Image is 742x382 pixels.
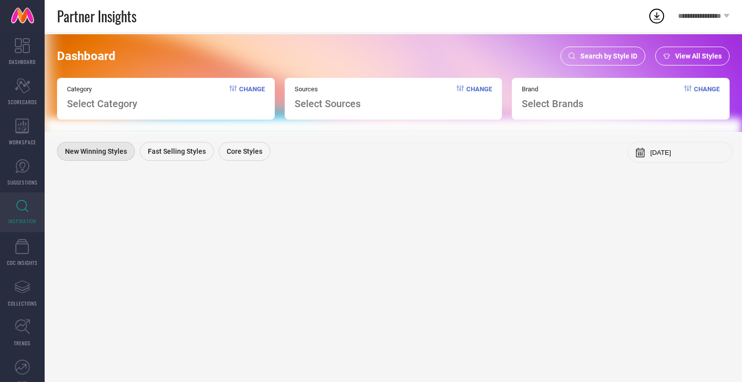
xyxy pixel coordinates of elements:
span: Change [694,85,720,110]
span: Select Category [67,98,137,110]
span: Select Sources [295,98,361,110]
input: Select month [650,149,725,156]
span: WORKSPACE [9,138,36,146]
span: Category [67,85,137,93]
span: Change [239,85,265,110]
div: Open download list [648,7,666,25]
span: New Winning Styles [65,147,127,155]
span: Dashboard [57,49,116,63]
span: Fast Selling Styles [148,147,206,155]
span: COLLECTIONS [8,300,37,307]
span: Partner Insights [57,6,136,26]
span: Core Styles [227,147,262,155]
span: View All Styles [675,52,722,60]
span: SUGGESTIONS [7,179,38,186]
span: Brand [522,85,583,93]
span: DASHBOARD [9,58,36,65]
span: Select Brands [522,98,583,110]
span: CDC INSIGHTS [7,259,38,266]
span: Change [466,85,492,110]
span: INSPIRATION [8,217,36,225]
span: TRENDS [14,339,31,347]
span: SCORECARDS [8,98,37,106]
span: Sources [295,85,361,93]
span: Search by Style ID [580,52,637,60]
